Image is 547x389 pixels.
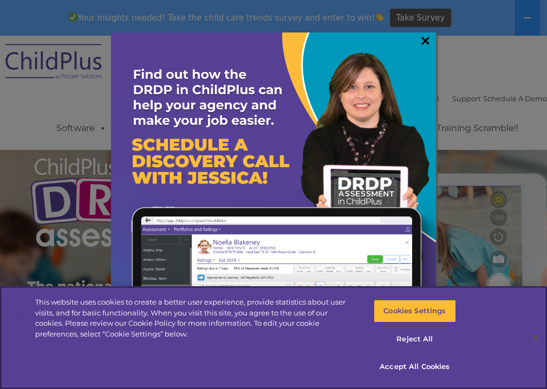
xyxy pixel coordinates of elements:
[419,35,432,46] a: ×
[35,297,357,339] div: This website uses cookies to create a better user experience, provide statistics about user visit...
[374,328,456,351] button: Reject All
[523,326,547,350] button: Close
[374,355,456,378] button: Accept All Cookies
[374,300,456,322] button: Cookies Settings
